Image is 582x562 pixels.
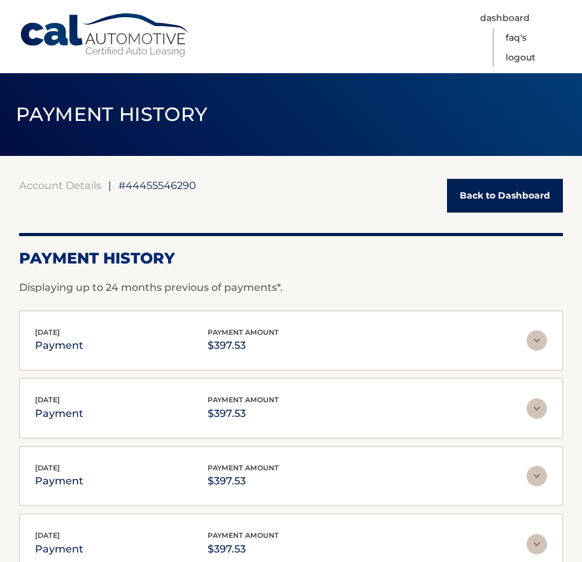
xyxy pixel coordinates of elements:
p: $397.53 [208,472,279,490]
span: PAYMENT HISTORY [16,102,208,126]
span: [DATE] [35,531,60,540]
span: payment amount [208,531,279,540]
p: payment [35,472,83,490]
a: Cal Automotive [19,13,191,58]
p: $397.53 [208,337,279,355]
a: Account Details [19,179,101,192]
a: Back to Dashboard [447,179,563,213]
img: accordion-rest.svg [527,534,547,554]
h2: Payment History [19,249,563,268]
p: payment [35,540,83,558]
p: $397.53 [208,540,279,558]
span: [DATE] [35,395,60,404]
span: #44455546290 [118,179,196,192]
img: accordion-rest.svg [527,330,547,351]
span: payment amount [208,463,279,472]
p: payment [35,337,83,355]
img: accordion-rest.svg [527,398,547,419]
a: Logout [506,48,536,67]
a: FAQ's [506,28,527,48]
span: payment amount [208,395,279,404]
p: payment [35,405,83,423]
a: Dashboard [480,8,530,28]
p: Displaying up to 24 months previous of payments*. [19,280,563,295]
img: accordion-rest.svg [527,466,547,486]
span: | [108,179,111,192]
span: [DATE] [35,463,60,472]
span: [DATE] [35,328,60,337]
span: payment amount [208,328,279,337]
p: $397.53 [208,405,279,423]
